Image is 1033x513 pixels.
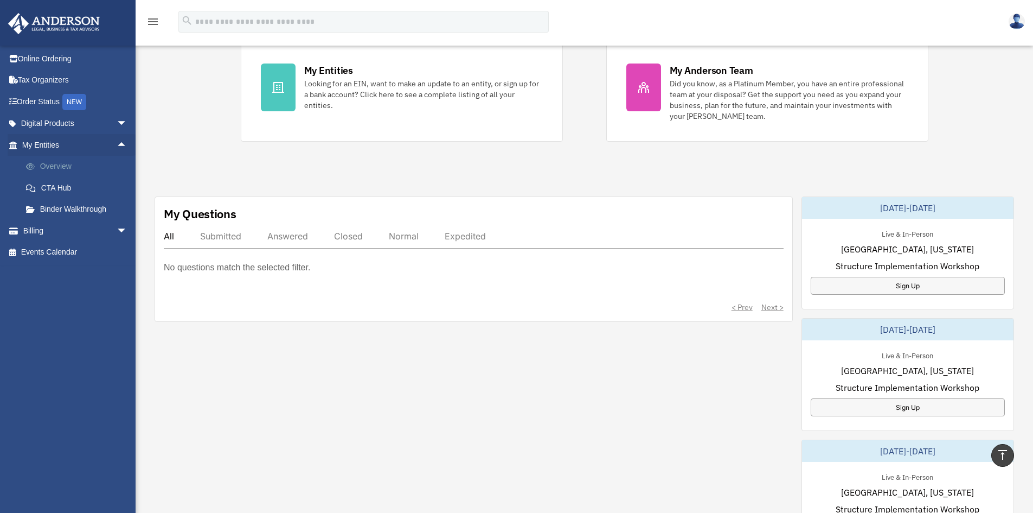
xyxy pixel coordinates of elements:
[445,231,486,242] div: Expedited
[62,94,86,110] div: NEW
[1009,14,1025,29] img: User Pic
[811,277,1005,295] a: Sign Up
[873,471,942,482] div: Live & In-Person
[117,220,138,242] span: arrow_drop_down
[802,319,1013,340] div: [DATE]-[DATE]
[164,206,236,222] div: My Questions
[181,15,193,27] i: search
[267,231,308,242] div: Answered
[8,113,144,135] a: Digital Productsarrow_drop_down
[146,19,159,28] a: menu
[164,231,174,242] div: All
[841,364,974,377] span: [GEOGRAPHIC_DATA], [US_STATE]
[8,91,144,113] a: Order StatusNEW
[836,381,979,394] span: Structure Implementation Workshop
[15,177,144,199] a: CTA Hub
[996,448,1009,461] i: vertical_align_top
[241,43,563,142] a: My Entities Looking for an EIN, want to make an update to an entity, or sign up for a bank accoun...
[200,231,241,242] div: Submitted
[811,398,1005,416] a: Sign Up
[15,199,144,220] a: Binder Walkthrough
[802,197,1013,219] div: [DATE]-[DATE]
[8,69,144,91] a: Tax Organizers
[670,78,908,122] div: Did you know, as a Platinum Member, you have an entire professional team at your disposal? Get th...
[836,259,979,273] span: Structure Implementation Workshop
[146,15,159,28] i: menu
[8,242,144,263] a: Events Calendar
[802,440,1013,462] div: [DATE]-[DATE]
[991,444,1014,467] a: vertical_align_top
[15,156,144,178] a: Overview
[841,243,974,256] span: [GEOGRAPHIC_DATA], [US_STATE]
[334,231,363,242] div: Closed
[304,64,353,77] div: My Entities
[117,113,138,135] span: arrow_drop_down
[8,134,144,156] a: My Entitiesarrow_drop_up
[5,13,103,34] img: Anderson Advisors Platinum Portal
[606,43,928,142] a: My Anderson Team Did you know, as a Platinum Member, you have an entire professional team at your...
[8,48,144,69] a: Online Ordering
[164,260,310,275] p: No questions match the selected filter.
[841,486,974,499] span: [GEOGRAPHIC_DATA], [US_STATE]
[389,231,419,242] div: Normal
[670,64,753,77] div: My Anderson Team
[873,227,942,239] div: Live & In-Person
[873,349,942,360] div: Live & In-Person
[117,134,138,156] span: arrow_drop_up
[304,78,543,111] div: Looking for an EIN, want to make an update to an entity, or sign up for a bank account? Click her...
[8,220,144,242] a: Billingarrow_drop_down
